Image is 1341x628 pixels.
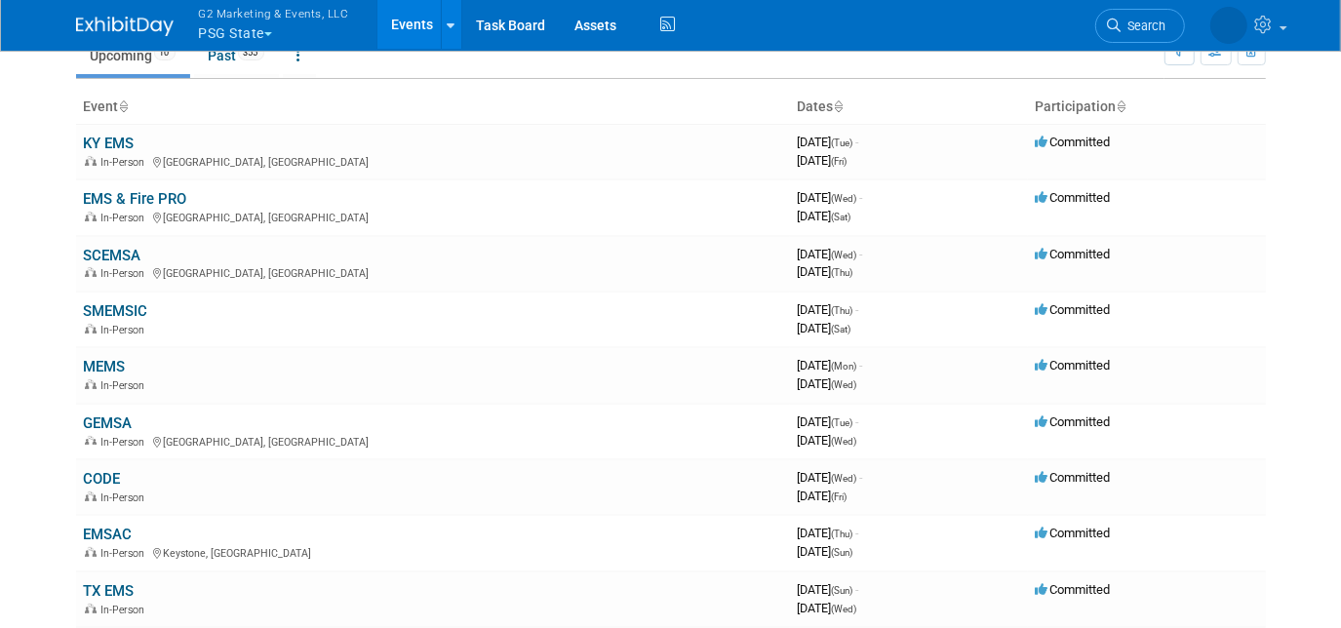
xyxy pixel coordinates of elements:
img: In-Person Event [85,156,97,166]
img: In-Person Event [85,379,97,389]
span: (Tue) [832,417,853,428]
span: Committed [1036,190,1111,205]
a: EMS & Fire PRO [84,190,187,208]
span: [DATE] [798,302,859,317]
span: G2 Marketing & Events, LLC [199,3,349,23]
span: (Wed) [832,604,857,614]
span: Committed [1036,414,1111,429]
span: [DATE] [798,264,853,279]
span: (Thu) [832,305,853,316]
span: [DATE] [798,601,857,615]
span: (Sat) [832,324,851,334]
span: (Mon) [832,361,857,372]
span: (Sun) [832,547,853,558]
div: Keystone, [GEOGRAPHIC_DATA] [84,544,782,560]
span: In-Person [101,491,151,504]
th: Event [76,91,790,124]
span: [DATE] [798,209,851,223]
a: CODE [84,470,121,488]
img: In-Person Event [85,491,97,501]
span: [DATE] [798,321,851,335]
img: In-Person Event [85,212,97,221]
span: [DATE] [798,489,848,503]
span: - [856,526,859,540]
span: (Fri) [832,491,848,502]
span: In-Person [101,267,151,280]
span: Committed [1036,526,1111,540]
span: In-Person [101,212,151,224]
span: (Fri) [832,156,848,167]
span: (Wed) [832,250,857,260]
span: Committed [1036,302,1111,317]
span: Committed [1036,358,1111,373]
span: [DATE] [798,526,859,540]
span: [DATE] [798,190,863,205]
span: In-Person [101,547,151,560]
span: In-Person [101,379,151,392]
img: ExhibitDay [76,17,174,36]
span: (Thu) [832,267,853,278]
span: (Wed) [832,473,857,484]
span: Committed [1036,582,1111,597]
span: [DATE] [798,414,859,429]
a: KY EMS [84,135,135,152]
span: Search [1122,19,1166,33]
span: - [856,582,859,597]
span: In-Person [101,156,151,169]
span: Committed [1036,470,1111,485]
span: [DATE] [798,153,848,168]
a: Upcoming10 [76,37,190,74]
span: Committed [1036,135,1111,149]
span: - [856,414,859,429]
a: MEMS [84,358,126,375]
span: [DATE] [798,376,857,391]
img: Laine Butler [1210,7,1247,44]
a: Search [1095,9,1185,43]
span: (Thu) [832,529,853,539]
span: - [860,470,863,485]
span: (Sun) [832,585,853,596]
span: In-Person [101,604,151,616]
a: SMEMSIC [84,302,148,320]
span: [DATE] [798,544,853,559]
span: Committed [1036,247,1111,261]
th: Participation [1028,91,1266,124]
span: (Wed) [832,436,857,447]
span: - [860,190,863,205]
span: [DATE] [798,135,859,149]
div: [GEOGRAPHIC_DATA], [GEOGRAPHIC_DATA] [84,209,782,224]
span: 355 [238,46,264,60]
span: - [856,135,859,149]
span: (Tue) [832,137,853,148]
a: Sort by Event Name [119,98,129,114]
img: In-Person Event [85,267,97,277]
span: [DATE] [798,582,859,597]
div: [GEOGRAPHIC_DATA], [GEOGRAPHIC_DATA] [84,153,782,169]
div: [GEOGRAPHIC_DATA], [GEOGRAPHIC_DATA] [84,433,782,449]
a: EMSAC [84,526,133,543]
span: [DATE] [798,247,863,261]
a: SCEMSA [84,247,141,264]
img: In-Person Event [85,324,97,334]
a: Sort by Start Date [834,98,844,114]
a: TX EMS [84,582,135,600]
span: In-Person [101,436,151,449]
span: (Wed) [832,379,857,390]
img: In-Person Event [85,436,97,446]
span: - [860,358,863,373]
span: 10 [154,46,176,60]
a: Sort by Participation Type [1117,98,1126,114]
a: Past355 [194,37,279,74]
span: (Sat) [832,212,851,222]
img: In-Person Event [85,547,97,557]
a: GEMSA [84,414,133,432]
span: (Wed) [832,193,857,204]
span: - [856,302,859,317]
th: Dates [790,91,1028,124]
img: In-Person Event [85,604,97,613]
span: - [860,247,863,261]
span: [DATE] [798,358,863,373]
span: In-Person [101,324,151,336]
span: [DATE] [798,470,863,485]
div: [GEOGRAPHIC_DATA], [GEOGRAPHIC_DATA] [84,264,782,280]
